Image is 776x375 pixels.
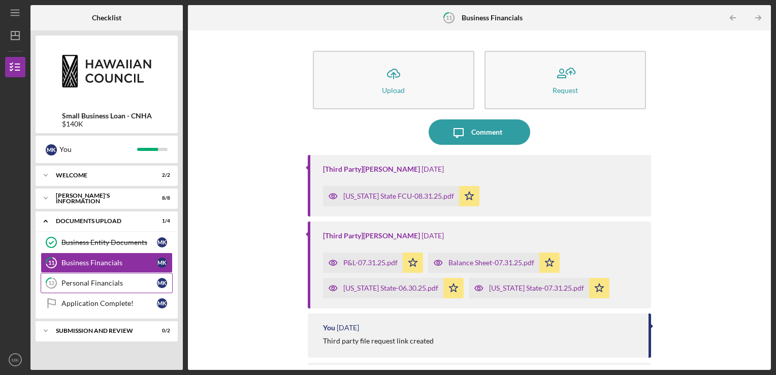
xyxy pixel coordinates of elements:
button: P&L-07.31.25.pdf [323,253,423,273]
b: Small Business Loan - CNHA [62,112,152,120]
b: Checklist [92,14,121,22]
div: Request [553,86,578,94]
div: Personal Financials [61,279,157,287]
button: [US_STATE] State-07.31.25.pdf [469,278,609,298]
div: $140K [62,120,152,128]
div: P&L-07.31.25.pdf [343,259,398,267]
div: Business Entity Documents [61,238,157,246]
tspan: 11 [446,14,452,21]
div: Upload [382,86,405,94]
div: Application Complete! [61,299,157,307]
time: 2025-08-11 16:48 [422,232,444,240]
div: DOCUMENTS UPLOAD [56,218,145,224]
b: Business Financials [462,14,523,22]
div: Balance Sheet-07.31.25.pdf [448,259,534,267]
button: Balance Sheet-07.31.25.pdf [428,253,560,273]
div: [PERSON_NAME]'S INFORMATION [56,193,145,204]
div: Third party file request link created [323,337,434,345]
button: Comment [429,119,530,145]
div: [Third Party] [323,232,420,240]
div: 2 / 2 [152,172,170,178]
div: 1 / 4 [152,218,170,224]
div: M K [46,144,57,155]
a: Application Complete!MK [41,293,173,314]
div: 8 / 8 [152,195,170,201]
div: [US_STATE] State-06.30.25.pdf [343,284,438,292]
a: [PERSON_NAME] [363,165,420,173]
button: Upload [313,51,474,109]
a: Business Entity DocumentsMK [41,232,173,253]
div: [Third Party] [323,165,420,173]
div: 0 / 2 [152,328,170,334]
div: [US_STATE] State FCU-08.31.25.pdf [343,192,454,200]
div: WELCOME [56,172,145,178]
tspan: 12 [48,280,54,287]
img: Product logo [36,41,178,102]
text: MK [12,357,19,363]
div: M K [157,278,167,288]
time: 2025-09-16 13:18 [422,165,444,173]
a: 12Personal FinancialsMK [41,273,173,293]
div: M K [157,298,167,308]
button: [US_STATE] State FCU-08.31.25.pdf [323,186,479,206]
a: 11Business FinancialsMK [41,253,173,273]
div: M K [157,258,167,268]
div: M K [157,237,167,247]
time: 2025-08-08 22:16 [337,324,359,332]
div: [US_STATE] State-07.31.25.pdf [489,284,584,292]
a: [PERSON_NAME] [363,231,420,240]
div: Business Financials [61,259,157,267]
button: [US_STATE] State-06.30.25.pdf [323,278,464,298]
button: Request [484,51,646,109]
button: MK [5,350,25,370]
div: Comment [471,119,502,145]
tspan: 11 [48,260,54,266]
div: You [59,141,137,158]
div: You [323,324,335,332]
div: SUBMISSION AND REVIEW [56,328,145,334]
